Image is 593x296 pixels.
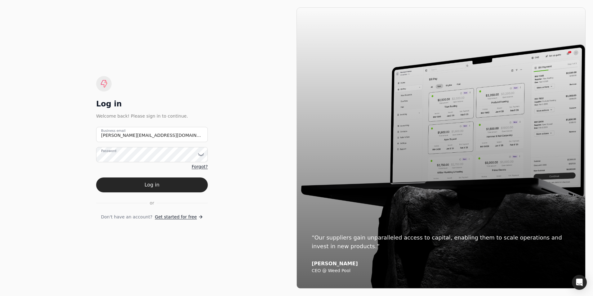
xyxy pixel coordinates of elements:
[192,164,208,170] a: Forgot?
[101,214,152,220] span: Don't have an account?
[312,233,570,251] div: “Our suppliers gain unparalleled access to capital, enabling them to scale operations and invest ...
[312,268,570,274] div: CEO @ Weed Pool
[101,128,126,133] label: Business email
[101,148,116,153] label: Password
[155,214,203,220] a: Get started for free
[96,99,208,109] div: Log in
[572,275,587,290] div: Open Intercom Messenger
[96,113,208,119] div: Welcome back! Please sign in to continue.
[96,177,208,192] button: Log in
[155,214,197,220] span: Get started for free
[150,200,154,206] span: or
[312,261,570,267] div: [PERSON_NAME]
